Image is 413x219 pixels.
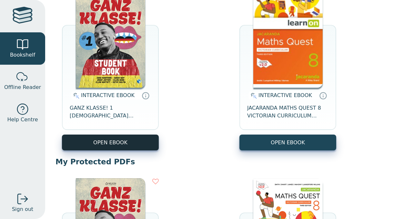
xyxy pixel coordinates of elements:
[249,92,257,100] img: interactive.svg
[81,92,135,98] span: INTERACTIVE EBOOK
[70,104,151,120] span: GANZ KLASSE! 1 [DEMOGRAPHIC_DATA] STUDENT EBOOK
[142,92,149,99] a: Interactive eBooks are accessed online via the publisher’s portal. They contain interactive resou...
[239,135,336,150] button: OPEN EBOOK
[4,83,41,91] span: Offline Reader
[10,51,35,59] span: Bookshelf
[62,135,159,150] button: OPEN EBOOK
[12,205,33,213] span: Sign out
[71,92,79,100] img: interactive.svg
[319,92,327,99] a: Interactive eBooks are accessed online via the publisher’s portal. They contain interactive resou...
[55,157,403,167] p: My Protected PDFs
[7,116,38,124] span: Help Centre
[258,92,312,98] span: INTERACTIVE EBOOK
[247,104,328,120] span: JACARANDA MATHS QUEST 8 VICTORIAN CURRICULUM LEARNON EBOOK 3E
